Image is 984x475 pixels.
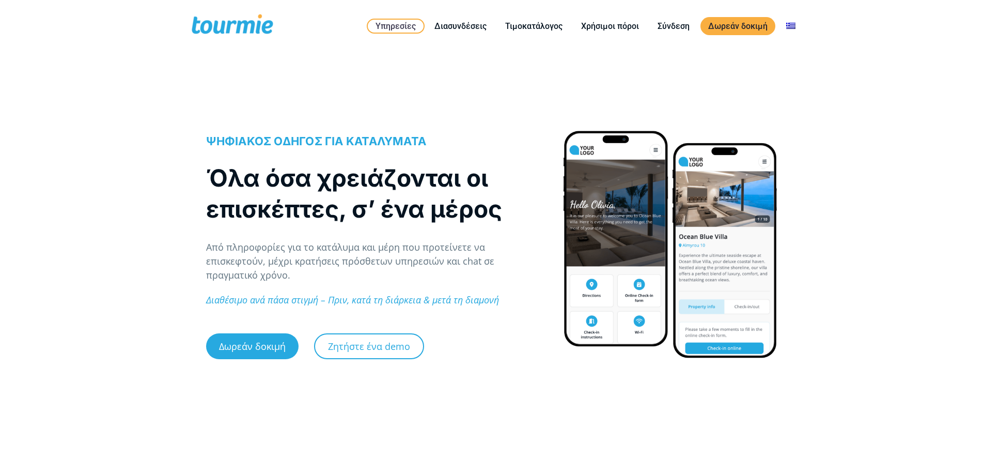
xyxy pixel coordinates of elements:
[427,20,494,33] a: Διασυνδέσεις
[206,240,541,282] p: Από πληροφορίες για το κατάλυμα και μέρη που προτείνετε να επισκεφτούν, μέχρι κρατήσεις πρόσθετων...
[573,20,647,33] a: Χρήσιμοι πόροι
[206,333,299,359] a: Δωρεάν δοκιμή
[206,134,427,148] span: ΨΗΦΙΑΚΟΣ ΟΔΗΓΟΣ ΓΙΑ ΚΑΤΑΛΥΜΑΤΑ
[700,17,775,35] a: Δωρεάν δοκιμή
[367,19,425,34] a: Υπηρεσίες
[497,20,570,33] a: Τιμοκατάλογος
[206,162,541,224] h1: Όλα όσα χρειάζονται οι επισκέπτες, σ’ ένα μέρος
[314,333,424,359] a: Ζητήστε ένα demo
[650,20,697,33] a: Σύνδεση
[206,294,499,306] em: Διαθέσιμο ανά πάσα στιγμή – Πριν, κατά τη διάρκεια & μετά τη διαμονή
